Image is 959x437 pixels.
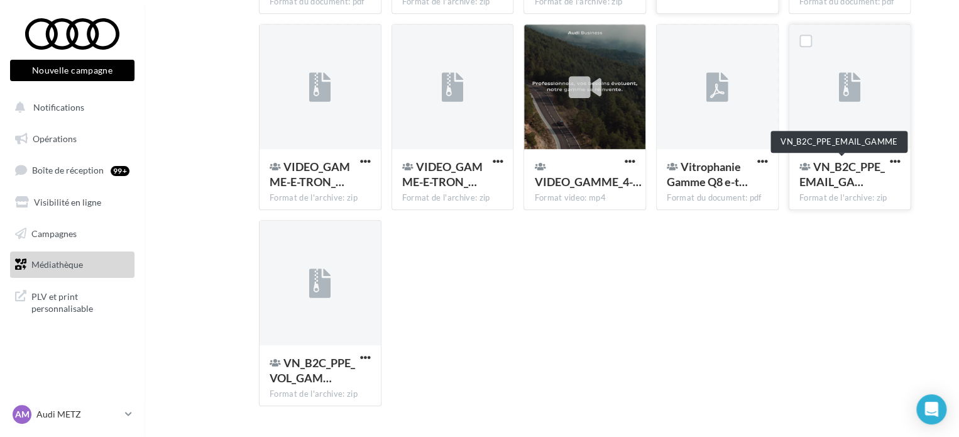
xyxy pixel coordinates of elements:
[270,356,355,385] span: VN_B2C_PPE_VOL_GAMME
[31,228,77,238] span: Campagnes
[31,259,83,270] span: Médiathèque
[270,192,371,204] div: Format de l'archive: zip
[15,408,30,421] span: AM
[667,192,768,204] div: Format du document: pdf
[770,131,907,153] div: VN_B2C_PPE_EMAIL_GAMME
[8,189,137,216] a: Visibilité en ligne
[10,402,134,426] a: AM Audi METZ
[799,160,885,189] span: VN_B2C_PPE_EMAIL_GAMME
[270,389,371,400] div: Format de l'archive: zip
[111,166,129,176] div: 99+
[36,408,120,421] p: Audi METZ
[8,283,137,320] a: PLV et print personnalisable
[34,197,101,207] span: Visibilité en ligne
[270,160,350,189] span: VIDEO_GAMME-E-TRON_AUDI-BUSINESS_1080x1920
[8,157,137,184] a: Boîte de réception99+
[8,126,137,152] a: Opérations
[8,94,132,121] button: Notifications
[402,160,483,189] span: VIDEO_GAMME-E-TRON_AUDI-BUSINESS_1920x1080
[799,192,901,204] div: Format de l'archive: zip
[32,165,104,175] span: Boîte de réception
[8,221,137,247] a: Campagnes
[402,192,503,204] div: Format de l'archive: zip
[534,175,641,189] span: VIDEO_GAMME_4-5
[8,252,137,278] a: Médiathèque
[31,288,129,315] span: PLV et print personnalisable
[10,60,134,81] button: Nouvelle campagne
[33,133,77,144] span: Opérations
[534,192,635,204] div: Format video: mp4
[916,394,946,424] div: Open Intercom Messenger
[667,160,748,189] span: Vitrophanie Gamme Q8 e-tron
[33,102,84,113] span: Notifications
